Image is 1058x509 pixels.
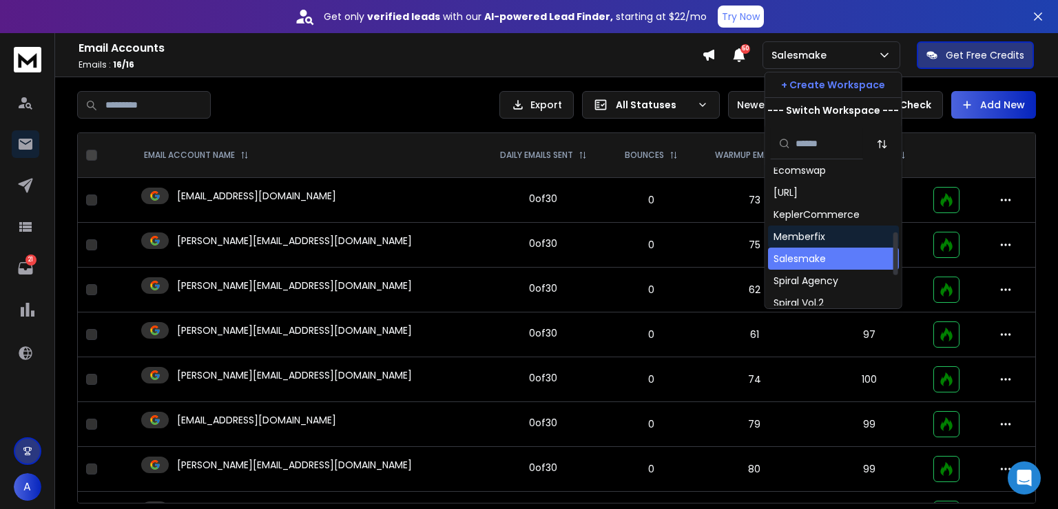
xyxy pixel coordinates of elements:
[367,10,440,23] strong: verified leads
[767,103,899,117] p: --- Switch Workspace ---
[813,447,925,492] td: 99
[813,312,925,357] td: 97
[615,238,687,252] p: 0
[696,312,814,357] td: 61
[529,371,557,385] div: 0 of 30
[1008,461,1041,495] div: Open Intercom Messenger
[615,417,687,431] p: 0
[529,281,557,295] div: 0 of 30
[79,40,702,57] h1: Email Accounts
[696,178,814,223] td: 73
[946,48,1024,62] p: Get Free Credits
[615,283,687,297] p: 0
[177,413,336,427] p: [EMAIL_ADDRESS][DOMAIN_NAME]
[615,462,687,476] p: 0
[484,10,613,23] strong: AI-powered Lead Finder,
[79,59,702,70] p: Emails :
[14,473,41,501] button: A
[12,254,39,282] a: 21
[774,252,826,266] div: Salesmake
[774,163,826,177] div: Ecomswap
[813,357,925,402] td: 100
[728,91,818,119] button: Newest
[177,189,336,203] p: [EMAIL_ADDRESS][DOMAIN_NAME]
[696,357,814,402] td: 74
[529,326,557,340] div: 0 of 30
[177,323,412,337] p: [PERSON_NAME][EMAIL_ADDRESS][DOMAIN_NAME]
[529,416,557,430] div: 0 of 30
[696,268,814,312] td: 62
[616,98,692,112] p: All Statuses
[718,6,764,28] button: Try Now
[615,328,687,341] p: 0
[499,91,574,119] button: Export
[529,461,557,475] div: 0 of 30
[529,192,557,206] div: 0 of 30
[774,208,860,221] div: KeplerCommerce
[615,193,687,207] p: 0
[771,48,832,62] p: Salesmake
[715,150,780,161] p: WARMUP EMAILS
[113,59,134,70] span: 16 / 16
[917,41,1034,69] button: Get Free Credits
[14,47,41,72] img: logo
[813,402,925,447] td: 99
[529,237,557,250] div: 0 of 30
[177,458,412,472] p: [PERSON_NAME][EMAIL_ADDRESS][DOMAIN_NAME]
[615,372,687,386] p: 0
[177,279,412,292] p: [PERSON_NAME][EMAIL_ADDRESS][DOMAIN_NAME]
[696,447,814,492] td: 80
[500,150,573,161] p: DAILY EMAILS SENT
[765,72,902,97] button: + Create Workspace
[774,186,798,199] div: [URL]
[781,78,885,92] p: + Create Workspace
[324,10,707,23] p: Get only with our starting at $22/mo
[696,223,814,268] td: 75
[177,234,412,248] p: [PERSON_NAME][EMAIL_ADDRESS][DOMAIN_NAME]
[951,91,1036,119] button: Add New
[144,150,249,161] div: EMAIL ACCOUNT NAME
[774,274,838,288] div: Spiral Agency
[625,150,664,161] p: BOUNCES
[696,402,814,447] td: 79
[25,254,37,266] p: 21
[740,44,750,54] span: 50
[722,10,760,23] p: Try Now
[774,296,824,310] div: Spiral Vol.2
[177,368,412,382] p: [PERSON_NAME][EMAIL_ADDRESS][DOMAIN_NAME]
[774,230,825,243] div: Memberfix
[869,130,896,158] button: Sort by Sort A-Z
